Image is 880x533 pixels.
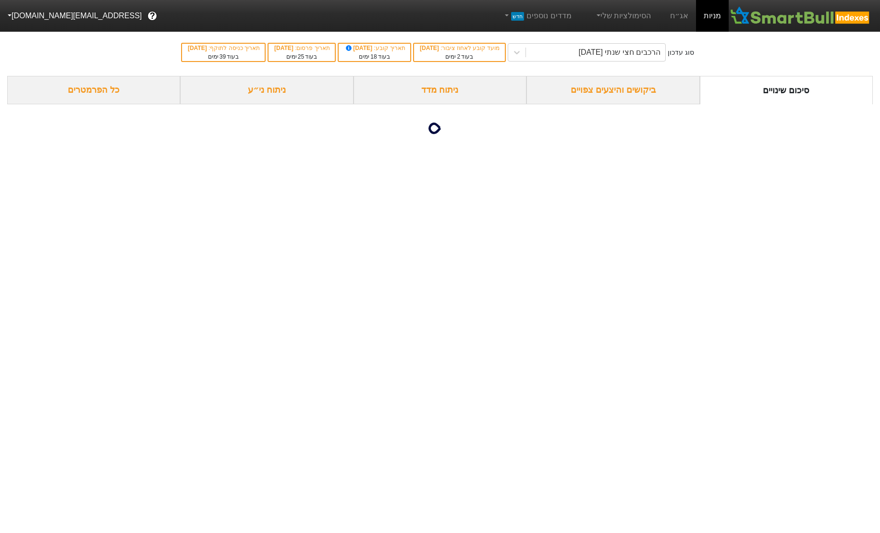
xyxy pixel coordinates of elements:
span: 39 [220,53,226,60]
div: ניתוח מדד [354,76,526,104]
div: סוג עדכון [668,48,694,58]
span: [DATE] [274,45,295,51]
span: חדש [511,12,524,21]
span: [DATE] [188,45,208,51]
div: תאריך כניסה לתוקף : [187,44,260,52]
span: [DATE] [344,45,374,51]
div: בעוד ימים [419,52,500,61]
span: 18 [370,53,377,60]
span: 25 [298,53,304,60]
div: כל הפרמטרים [7,76,180,104]
span: ? [150,10,155,23]
div: בעוד ימים [273,52,330,61]
div: סיכום שינויים [700,76,873,104]
div: תאריך קובע : [343,44,405,52]
div: מועד קובע לאחוז ציבור : [419,44,500,52]
div: ניתוח ני״ע [180,76,353,104]
a: מדדים נוספיםחדש [499,6,575,25]
span: 2 [457,53,460,60]
div: תאריך פרסום : [273,44,330,52]
a: הסימולציות שלי [591,6,655,25]
img: loading... [428,117,452,140]
div: הרכבים חצי שנתי [DATE] [579,47,661,58]
div: ביקושים והיצעים צפויים [526,76,699,104]
div: בעוד ימים [187,52,260,61]
div: בעוד ימים [343,52,405,61]
span: [DATE] [420,45,440,51]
